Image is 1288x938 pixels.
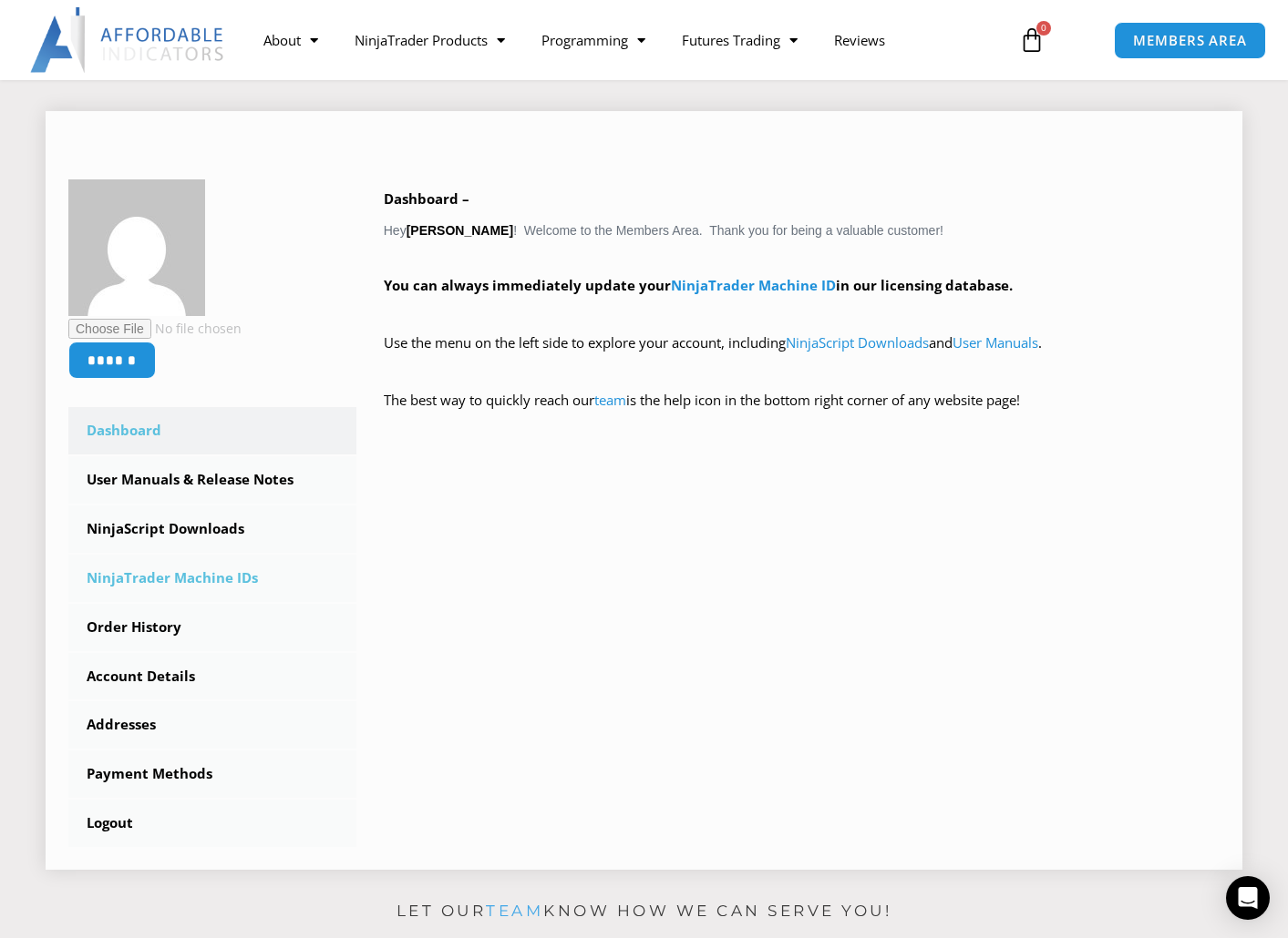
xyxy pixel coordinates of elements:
a: NinjaScript Downloads [786,333,929,352]
a: Payment Methods [68,750,356,798]
div: Hey ! Welcome to the Members Area. Thank you for being a valuable customer! [384,187,1220,439]
div: Open Intercom Messenger [1226,876,1270,920]
span: MEMBERS AREA [1133,34,1247,47]
a: About [245,19,336,61]
a: Programming [523,19,664,61]
a: Account Details [68,653,356,700]
a: Addresses [68,701,356,749]
a: Dashboard [68,407,356,454]
a: Reviews [816,19,903,61]
img: 467a9f228cabc404d5d7539ccf559158bf6ffa4226d9a06c3f038d6bd31b1eb8 [68,179,205,316]
nav: Account pages [68,407,356,847]
a: MEMBERS AREA [1114,22,1266,59]
nav: Menu [245,19,1005,61]
p: Let our know how we can serve you! [6,897,1283,926]
a: team [486,902,543,920]
a: User Manuals [953,333,1038,352]
p: Use the menu on the left side to explore your account, including and . [384,331,1220,382]
strong: [PERSON_NAME] [407,223,513,238]
a: NinjaTrader Products [336,19,523,61]
a: Futures Trading [664,19,816,61]
a: 0 [992,14,1072,66]
a: Order History [68,604,356,651]
a: NinjaTrader Machine ID [671,276,836,294]
span: 0 [1036,21,1051,36]
a: NinjaScript Downloads [68,505,356,553]
a: Logout [68,800,356,847]
p: The best way to quickly reach our is the help icon in the bottom right corner of any website page! [384,388,1220,439]
a: team [594,391,626,409]
b: Dashboard – [384,189,469,208]
img: LogoAI | Affordable Indicators – NinjaTrader [30,7,226,73]
a: NinjaTrader Machine IDs [68,555,356,602]
a: User Manuals & Release Notes [68,456,356,504]
strong: You can always immediately update your in our licensing database. [384,276,1013,294]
